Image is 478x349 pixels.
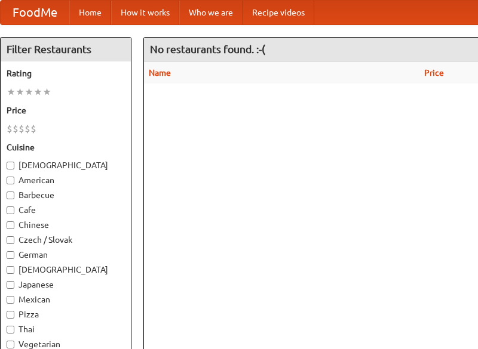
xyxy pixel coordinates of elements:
li: ★ [16,85,24,98]
label: Thai [7,323,125,335]
li: $ [7,122,13,135]
input: Chinese [7,221,14,229]
a: Price [424,68,444,78]
h4: Filter Restaurants [1,38,131,61]
label: Barbecue [7,189,125,201]
input: Japanese [7,281,14,289]
a: How it works [111,1,179,24]
li: ★ [33,85,42,98]
input: American [7,177,14,184]
li: $ [30,122,36,135]
label: Mexican [7,294,125,305]
input: Cafe [7,206,14,214]
label: [DEMOGRAPHIC_DATA] [7,264,125,276]
label: Chinese [7,219,125,231]
li: ★ [42,85,51,98]
a: Who we are [179,1,243,24]
li: ★ [24,85,33,98]
input: [DEMOGRAPHIC_DATA] [7,162,14,169]
label: American [7,174,125,186]
input: Mexican [7,296,14,304]
h5: Rating [7,67,125,79]
input: [DEMOGRAPHIC_DATA] [7,266,14,274]
a: Home [69,1,111,24]
label: German [7,249,125,261]
label: [DEMOGRAPHIC_DATA] [7,159,125,171]
a: Recipe videos [243,1,314,24]
li: $ [19,122,24,135]
label: Japanese [7,279,125,291]
ng-pluralize: No restaurants found. :-( [150,44,265,55]
label: Pizza [7,308,125,320]
a: Name [149,68,171,78]
input: Thai [7,326,14,333]
input: German [7,251,14,259]
li: $ [13,122,19,135]
input: Vegetarian [7,341,14,348]
label: Cafe [7,204,125,216]
li: $ [24,122,30,135]
input: Czech / Slovak [7,236,14,244]
h5: Cuisine [7,141,125,153]
label: Czech / Slovak [7,234,125,246]
a: FoodMe [1,1,69,24]
input: Pizza [7,311,14,319]
input: Barbecue [7,192,14,199]
li: ★ [7,85,16,98]
h5: Price [7,104,125,116]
